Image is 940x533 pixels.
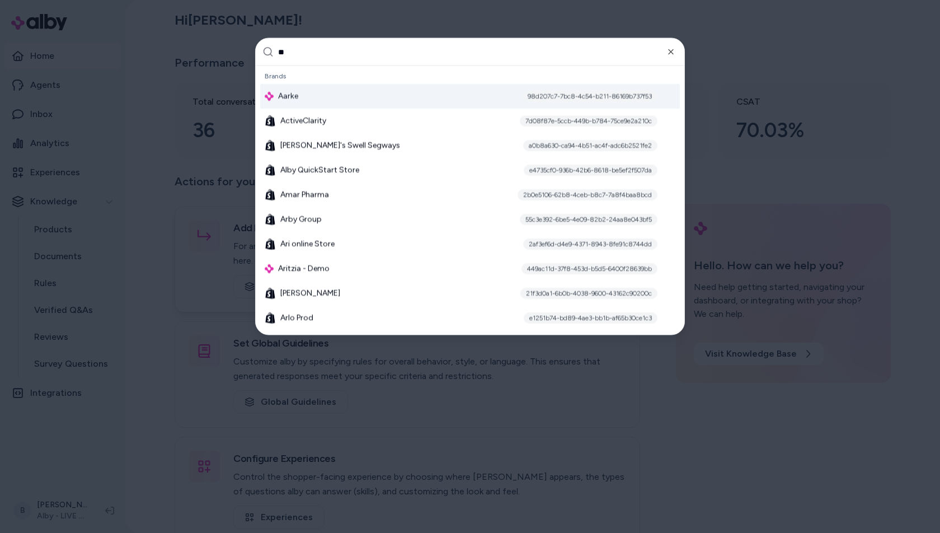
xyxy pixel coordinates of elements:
[520,288,657,299] div: 21f3d0a1-6b0b-4038-9600-43162c90200c
[280,140,400,151] span: [PERSON_NAME]'s Swell Segways
[280,214,322,225] span: Arby Group
[280,165,359,176] span: Alby QuickStart Store
[278,263,330,274] span: Aritzia - Demo
[522,91,657,102] div: 98d207c7-7bc8-4c54-b211-86169b737f53
[524,312,657,324] div: e1251b74-bd89-4ae3-bb1b-af65b30ce1c3
[280,288,340,299] span: [PERSON_NAME]
[520,214,657,225] div: 55c3e392-6be5-4e09-82b2-24aa8e043bf5
[265,92,274,101] img: alby Logo
[523,140,657,151] div: a0b8a630-ca94-4b51-ac4f-adc6b2521fe2
[520,115,657,127] div: 7d08f87e-5ccb-449b-b784-75ce9e2a210c
[265,264,274,273] img: alby Logo
[280,189,329,200] span: Amar Pharma
[280,239,335,250] span: Ari online Store
[524,165,657,176] div: e4735cf0-936b-42b6-8618-be5ef2f507da
[278,91,298,102] span: Aarke
[280,115,326,127] span: ActiveClarity
[280,312,313,324] span: Arlo Prod
[523,239,657,250] div: 2af3ef6d-d4e9-4371-8943-8fe91c8744dd
[256,66,684,335] div: Suggestions
[260,68,680,84] div: Brands
[518,189,657,200] div: 2b0e5106-62b8-4ceb-b8c7-7a8f4baa8bcd
[521,263,657,274] div: 449ac11d-37f8-453d-b5d5-6400f28639bb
